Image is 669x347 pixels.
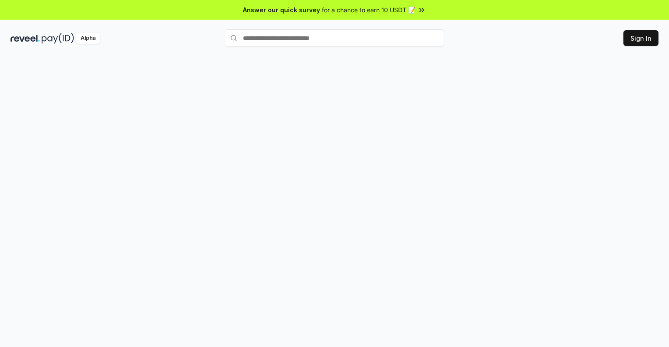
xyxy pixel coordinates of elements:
[42,33,74,44] img: pay_id
[623,30,658,46] button: Sign In
[76,33,100,44] div: Alpha
[322,5,416,14] span: for a chance to earn 10 USDT 📝
[243,5,320,14] span: Answer our quick survey
[11,33,40,44] img: reveel_dark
